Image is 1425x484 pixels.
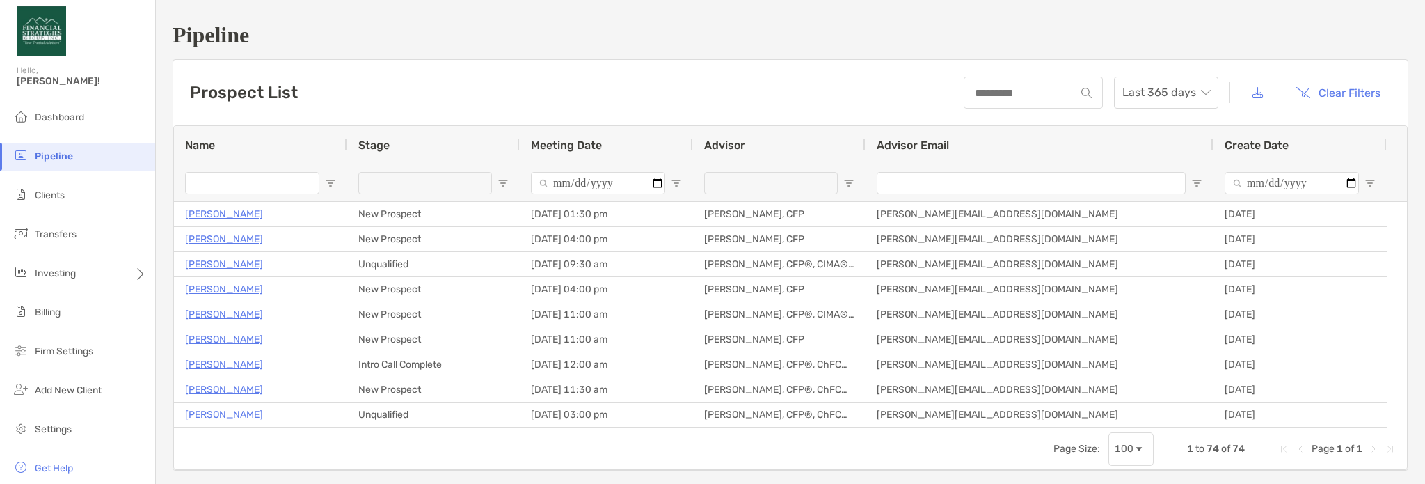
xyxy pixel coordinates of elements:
button: Open Filter Menu [671,178,682,189]
button: Clear Filters [1285,77,1391,108]
span: 1 [1337,443,1343,455]
div: [DATE] [1213,352,1387,377]
span: 74 [1232,443,1245,455]
div: [PERSON_NAME][EMAIL_ADDRESS][DOMAIN_NAME] [866,252,1213,276]
div: [PERSON_NAME][EMAIL_ADDRESS][DOMAIN_NAME] [866,277,1213,302]
img: firm-settings icon [13,342,29,359]
div: New Prospect [347,202,520,226]
div: [PERSON_NAME][EMAIL_ADDRESS][DOMAIN_NAME] [866,227,1213,251]
div: [DATE] 11:00 am [520,327,693,352]
img: dashboard icon [13,108,29,125]
div: New Prospect [347,302,520,327]
span: Add New Client [35,384,102,396]
h1: Pipeline [173,22,1408,48]
span: Stage [358,139,390,152]
div: [DATE] [1213,302,1387,327]
span: Advisor [704,139,745,152]
div: [PERSON_NAME], CFP [693,277,866,302]
h3: Prospect List [190,83,298,102]
div: [PERSON_NAME], CFP®, CIMA®, ChFC®, CAP®, MSFS [693,252,866,276]
div: [PERSON_NAME], CFP®, ChFC®, CDAA [693,403,866,427]
span: Pipeline [35,150,73,162]
img: transfers icon [13,225,29,242]
img: investing icon [13,264,29,281]
span: Name [185,139,215,152]
div: [PERSON_NAME], CFP®, ChFC®, CDAA [693,352,866,377]
div: Last Page [1385,444,1396,455]
span: 74 [1207,443,1219,455]
div: [DATE] [1213,377,1387,402]
div: New Prospect [347,327,520,352]
button: Open Filter Menu [1364,178,1376,189]
div: Unqualified [347,403,520,427]
span: to [1195,443,1204,455]
div: [PERSON_NAME], CFP [693,202,866,226]
a: [PERSON_NAME] [185,281,263,298]
span: Settings [35,423,72,435]
div: [PERSON_NAME], CFP [693,227,866,251]
div: Unqualified [347,252,520,276]
div: [DATE] 11:00 am [520,302,693,327]
span: Dashboard [35,111,84,123]
button: Open Filter Menu [497,178,509,189]
div: [PERSON_NAME][EMAIL_ADDRESS][DOMAIN_NAME] [866,403,1213,427]
div: [DATE] [1213,327,1387,352]
span: Investing [35,267,76,279]
div: Intro Call Complete [347,352,520,377]
span: Transfers [35,228,77,240]
input: Advisor Email Filter Input [877,172,1186,194]
img: input icon [1081,88,1092,98]
div: Page Size [1108,432,1154,466]
span: Clients [35,189,65,201]
div: [DATE] 11:30 am [520,377,693,402]
div: [DATE] 03:00 pm [520,403,693,427]
div: [PERSON_NAME][EMAIL_ADDRESS][DOMAIN_NAME] [866,202,1213,226]
div: [DATE] 04:00 pm [520,277,693,302]
span: Firm Settings [35,345,93,357]
span: [PERSON_NAME]! [17,75,147,87]
div: First Page [1278,444,1289,455]
button: Open Filter Menu [325,178,336,189]
span: 1 [1356,443,1362,455]
span: Billing [35,306,61,318]
img: settings icon [13,420,29,437]
div: Next Page [1368,444,1379,455]
div: [PERSON_NAME][EMAIL_ADDRESS][DOMAIN_NAME] [866,302,1213,327]
div: 100 [1115,443,1133,455]
a: [PERSON_NAME] [185,356,263,373]
input: Meeting Date Filter Input [531,172,665,194]
span: Meeting Date [531,139,602,152]
div: [DATE] [1213,403,1387,427]
span: Get Help [35,462,73,474]
div: [DATE] 01:30 pm [520,202,693,226]
a: [PERSON_NAME] [185,406,263,423]
span: of [1221,443,1230,455]
span: Last 365 days [1122,77,1210,108]
div: Previous Page [1295,444,1306,455]
span: of [1345,443,1354,455]
div: [DATE] 04:00 pm [520,227,693,251]
p: [PERSON_NAME] [185,231,263,248]
a: [PERSON_NAME] [185,381,263,398]
button: Open Filter Menu [1191,178,1202,189]
a: [PERSON_NAME] [185,256,263,273]
img: pipeline icon [13,147,29,164]
div: Page Size: [1053,443,1100,455]
div: [DATE] 12:00 am [520,352,693,377]
img: get-help icon [13,459,29,476]
div: New Prospect [347,377,520,402]
a: [PERSON_NAME] [185,331,263,348]
div: [DATE] [1213,202,1387,226]
input: Name Filter Input [185,172,319,194]
div: New Prospect [347,227,520,251]
div: [PERSON_NAME][EMAIL_ADDRESS][DOMAIN_NAME] [866,377,1213,402]
div: [DATE] [1213,227,1387,251]
img: add_new_client icon [13,381,29,398]
a: [PERSON_NAME] [185,205,263,223]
